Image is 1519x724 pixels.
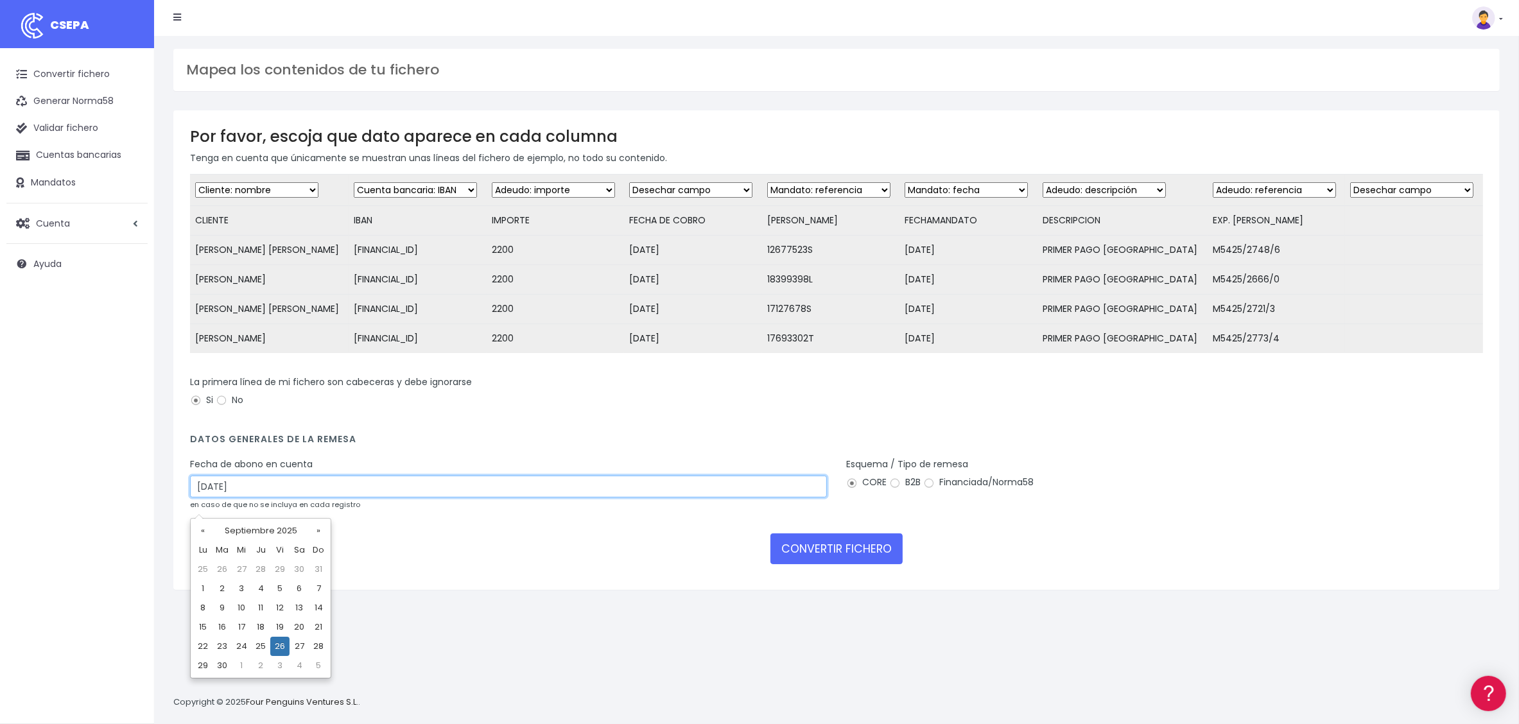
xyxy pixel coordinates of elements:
span: CSEPA [50,17,89,33]
td: 29 [193,656,213,675]
td: [DATE] [899,265,1037,295]
td: [DATE] [624,236,761,265]
td: IMPORTE [487,206,624,236]
td: 18399398L [762,265,899,295]
th: Sa [290,540,309,560]
td: PRIMER PAGO [GEOGRAPHIC_DATA] [1037,236,1208,265]
a: Mandatos [6,169,148,196]
td: [PERSON_NAME] [190,265,349,295]
td: 8 [193,598,213,617]
td: 5 [309,656,328,675]
span: Cuenta [36,216,70,229]
td: 13 [290,598,309,617]
td: 7 [309,579,328,598]
td: 25 [193,560,213,579]
td: [PERSON_NAME] [762,206,899,236]
td: DESCRIPCION [1037,206,1208,236]
td: 17693302T [762,324,899,354]
td: 3 [232,579,251,598]
th: Vi [270,540,290,560]
td: 26 [270,637,290,656]
td: 29 [270,560,290,579]
td: 2200 [487,324,624,354]
td: M5425/2773/4 [1208,324,1345,354]
label: Financiada/Norma58 [923,476,1034,489]
button: Contáctanos [13,343,244,366]
a: Perfiles de empresas [13,222,244,242]
td: [DATE] [624,295,761,324]
td: 2 [213,579,232,598]
td: 14 [309,598,328,617]
td: 3 [270,656,290,675]
td: 30 [213,656,232,675]
td: 16 [213,617,232,637]
td: PRIMER PAGO [GEOGRAPHIC_DATA] [1037,324,1208,354]
td: [FINANCIAL_ID] [349,295,486,324]
td: 17127678S [762,295,899,324]
td: EXP. [PERSON_NAME] [1208,206,1345,236]
a: Four Penguins Ventures S.L. [246,696,358,708]
td: [FINANCIAL_ID] [349,324,486,354]
th: Ju [251,540,270,560]
td: [DATE] [899,324,1037,354]
label: No [216,393,243,407]
p: Tenga en cuenta que únicamente se muestran unas líneas del fichero de ejemplo, no todo su contenido. [190,151,1483,165]
td: 1 [193,579,213,598]
label: La primera línea de mi fichero son cabeceras y debe ignorarse [190,375,472,389]
h3: Mapea los contenidos de tu fichero [186,62,1487,78]
td: 9 [213,598,232,617]
td: 11 [251,598,270,617]
td: [DATE] [624,265,761,295]
span: Ayuda [33,257,62,270]
div: Facturación [13,255,244,267]
td: 2 [251,656,270,675]
div: Información general [13,89,244,101]
a: Problemas habituales [13,182,244,202]
label: B2B [889,476,921,489]
img: profile [1472,6,1495,30]
td: 18 [251,617,270,637]
a: Formatos [13,162,244,182]
a: API [13,328,244,348]
img: logo [16,10,48,42]
label: Si [190,393,213,407]
label: Esquema / Tipo de remesa [846,458,968,471]
td: 4 [290,656,309,675]
td: 27 [290,637,309,656]
td: 31 [309,560,328,579]
a: Cuentas bancarias [6,142,148,169]
td: 10 [232,598,251,617]
td: 17 [232,617,251,637]
td: 24 [232,637,251,656]
td: 6 [290,579,309,598]
th: Mi [232,540,251,560]
td: 30 [290,560,309,579]
small: en caso de que no se incluya en cada registro [190,499,360,510]
td: CLIENTE [190,206,349,236]
p: Copyright © 2025 . [173,696,360,709]
td: 20 [290,617,309,637]
div: Programadores [13,308,244,320]
a: Convertir fichero [6,61,148,88]
td: 4 [251,579,270,598]
a: Videotutoriales [13,202,244,222]
a: Ayuda [6,250,148,277]
a: Validar fichero [6,115,148,142]
td: PRIMER PAGO [GEOGRAPHIC_DATA] [1037,295,1208,324]
td: FECHA DE COBRO [624,206,761,236]
td: 12 [270,598,290,617]
td: [DATE] [624,324,761,354]
th: » [309,521,328,540]
td: 23 [213,637,232,656]
td: 27 [232,560,251,579]
td: 2200 [487,236,624,265]
label: Fecha de abono en cuenta [190,458,313,471]
a: Información general [13,109,244,129]
td: 12677523S [762,236,899,265]
a: Generar Norma58 [6,88,148,115]
h4: Datos generales de la remesa [190,434,1483,451]
td: IBAN [349,206,486,236]
td: 28 [251,560,270,579]
td: [PERSON_NAME] [PERSON_NAME] [190,295,349,324]
label: CORE [846,476,887,489]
